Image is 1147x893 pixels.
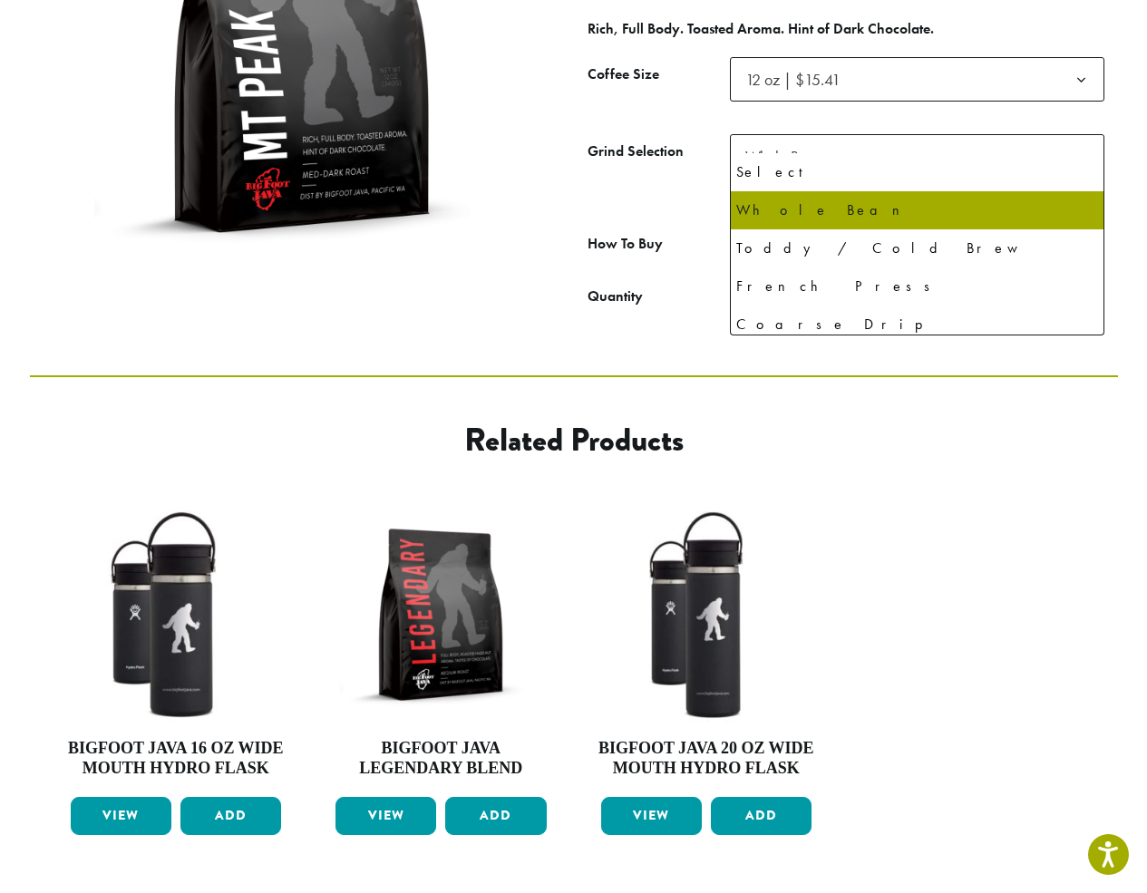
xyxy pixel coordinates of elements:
[731,153,1103,191] li: Select
[601,797,702,835] a: View
[730,134,1104,179] span: Whole Bean
[588,19,934,38] b: Rich, Full Body. Toasted Aroma. Hint of Dark Chocolate.
[597,505,817,725] img: LO2867-BFJ-Hydro-Flask-20oz-WM-wFlex-Sip-Lid-Black-300x300.jpg
[176,421,972,460] h2: Related products
[588,286,643,307] div: Quantity
[445,797,546,835] button: Add
[738,139,841,174] span: Whole Bean
[597,739,817,778] h4: Bigfoot Java 20 oz Wide Mouth Hydro Flask
[331,505,551,725] img: BFJ_Legendary_12oz-300x300.png
[745,69,841,90] span: 12 oz | $15.41
[730,57,1104,102] span: 12 oz | $15.41
[711,797,812,835] button: Add
[738,62,859,97] span: 12 oz | $15.41
[71,797,171,835] a: View
[736,197,1098,224] div: Whole Bean
[736,273,1098,300] div: French Press
[331,739,551,778] h4: Bigfoot Java Legendary Blend
[66,505,287,790] a: Bigfoot Java 16 oz Wide Mouth Hydro Flask
[335,797,436,835] a: View
[736,235,1098,262] div: Toddy / Cold Brew
[588,234,663,253] span: How To Buy
[180,797,281,835] button: Add
[588,139,730,165] label: Grind Selection
[745,146,823,167] span: Whole Bean
[588,62,730,88] label: Coffee Size
[597,505,817,790] a: Bigfoot Java 20 oz Wide Mouth Hydro Flask
[736,311,1098,338] div: Coarse Drip
[331,505,551,790] a: Bigfoot Java Legendary Blend
[66,739,287,778] h4: Bigfoot Java 16 oz Wide Mouth Hydro Flask
[66,505,287,725] img: LO2863-BFJ-Hydro-Flask-16oz-WM-wFlex-Sip-Lid-Black-300x300.jpg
